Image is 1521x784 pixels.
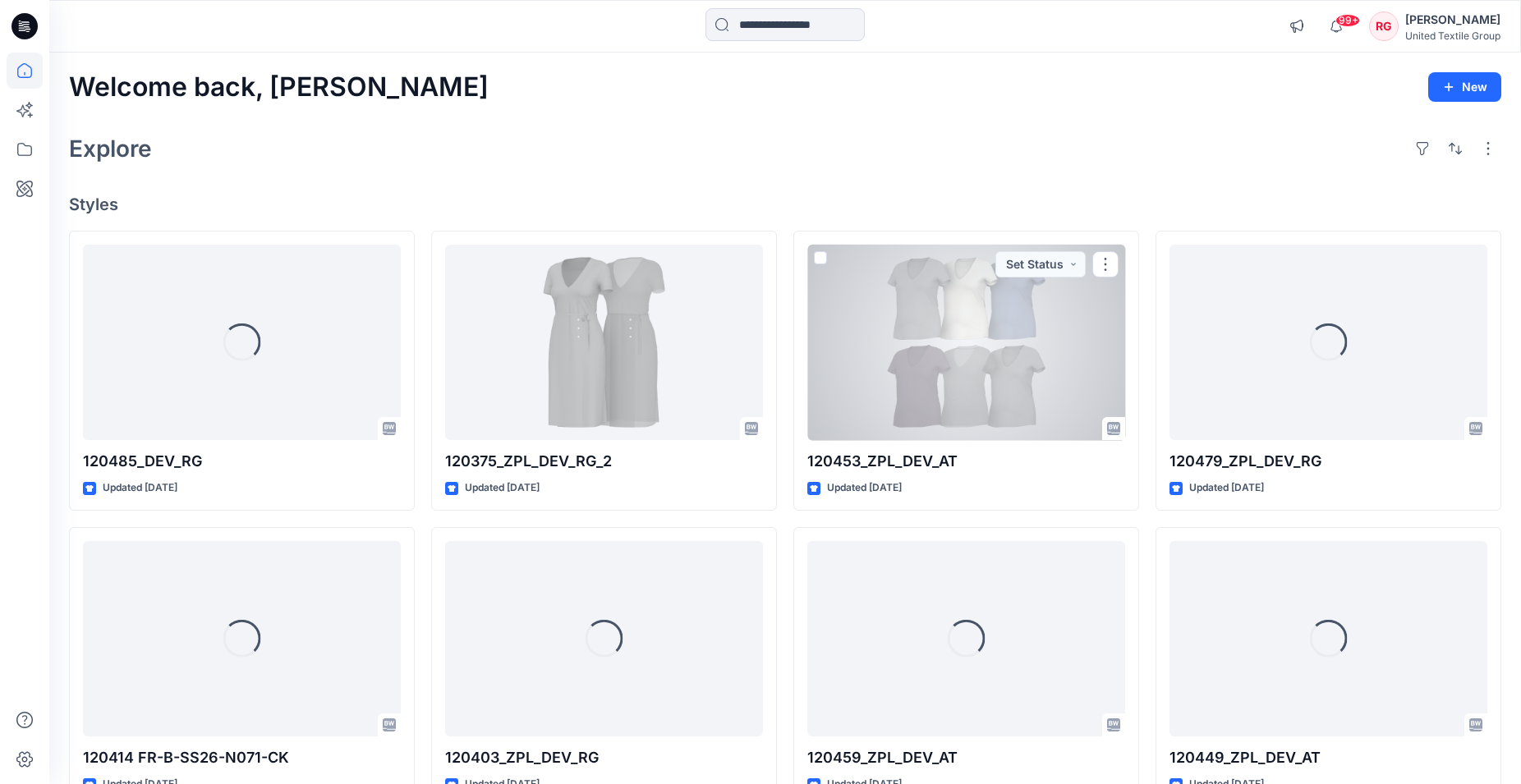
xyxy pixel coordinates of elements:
button: New [1428,72,1501,102]
p: 120375_ZPL_DEV_RG_2 [445,450,763,473]
span: 99+ [1335,14,1360,27]
div: [PERSON_NAME] [1405,10,1500,30]
p: 120485_DEV_RG [83,450,401,473]
p: 120403_ZPL_DEV_RG [445,746,763,769]
p: Updated [DATE] [465,479,540,497]
p: 120414 FR-B-SS26-N071-CK [83,746,401,769]
p: Updated [DATE] [1189,479,1264,497]
h4: Styles [69,195,1501,214]
p: Updated [DATE] [103,479,177,497]
h2: Welcome back, [PERSON_NAME] [69,72,489,103]
div: RG [1369,11,1399,41]
p: 120459_ZPL_DEV_AT [807,746,1125,769]
p: Updated [DATE] [827,479,902,497]
a: 120453_ZPL_DEV_AT [807,245,1125,441]
p: 120449_ZPL_DEV_AT [1169,746,1487,769]
p: 120453_ZPL_DEV_AT [807,450,1125,473]
a: 120375_ZPL_DEV_RG_2 [445,245,763,441]
h2: Explore [69,135,152,162]
div: United Textile Group [1405,30,1500,42]
p: 120479_ZPL_DEV_RG [1169,450,1487,473]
